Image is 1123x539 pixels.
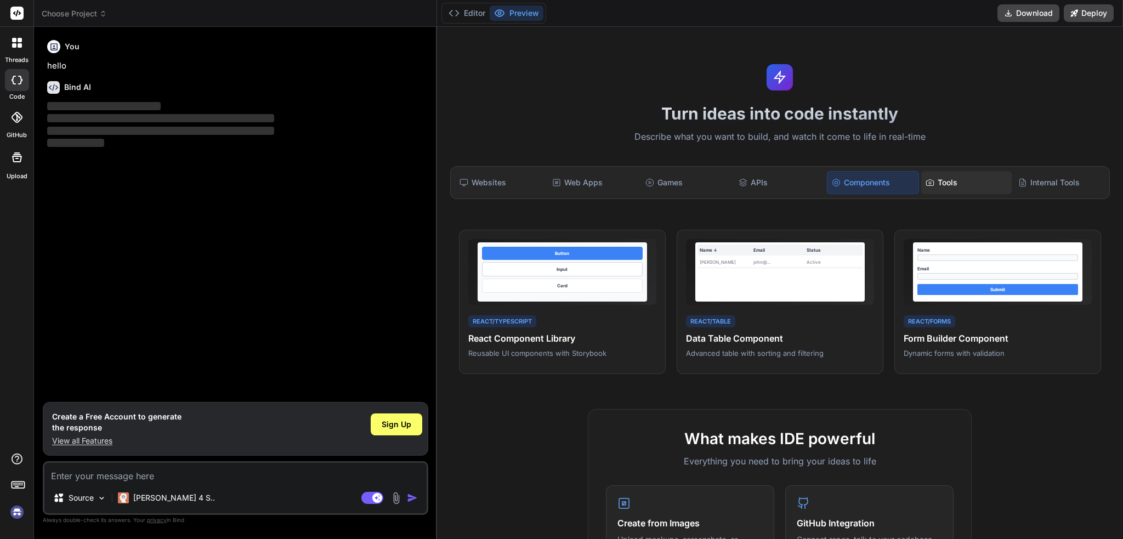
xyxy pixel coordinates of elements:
[42,8,107,19] span: Choose Project
[52,411,182,433] h1: Create a Free Account to generate the response
[382,419,411,430] span: Sign Up
[753,247,807,253] div: Email
[548,171,639,194] div: Web Apps
[904,315,955,328] div: React/Forms
[118,492,129,503] img: Claude 4 Sonnet
[43,515,428,525] p: Always double-check its answers. Your in Bind
[482,279,643,293] div: Card
[444,104,1116,123] h1: Turn ideas into code instantly
[69,492,94,503] p: Source
[5,55,29,65] label: threads
[133,492,215,503] p: [PERSON_NAME] 4 S..
[468,332,656,345] h4: React Component Library
[47,114,274,122] span: ‌
[606,427,954,450] h2: What makes IDE powerful
[686,348,874,358] p: Advanced table with sorting and filtering
[904,332,1092,345] h4: Form Builder Component
[997,4,1059,22] button: Download
[52,435,182,446] p: View all Features
[1064,4,1114,22] button: Deploy
[390,492,402,504] img: attachment
[7,131,27,140] label: GitHub
[700,247,753,253] div: Name ↓
[65,41,80,52] h6: You
[468,315,536,328] div: React/TypeScript
[686,332,874,345] h4: Data Table Component
[917,284,1078,295] div: Submit
[482,247,643,260] div: Button
[917,265,1078,272] div: Email
[797,517,942,530] h4: GitHub Integration
[490,5,543,21] button: Preview
[7,172,27,181] label: Upload
[921,171,1012,194] div: Tools
[8,503,26,521] img: signin
[47,127,274,135] span: ‌
[734,171,825,194] div: APIs
[641,171,732,194] div: Games
[904,348,1092,358] p: Dynamic forms with validation
[47,60,426,72] p: hello
[700,259,753,265] div: [PERSON_NAME]
[606,455,954,468] p: Everything you need to bring your ideas to life
[47,139,104,147] span: ‌
[64,82,91,93] h6: Bind AI
[9,92,25,101] label: code
[917,247,1078,253] div: Name
[455,171,546,194] div: Websites
[444,5,490,21] button: Editor
[827,171,919,194] div: Components
[147,517,167,523] span: privacy
[1014,171,1105,194] div: Internal Tools
[47,102,161,110] span: ‌
[444,130,1116,144] p: Describe what you want to build, and watch it come to life in real-time
[753,259,807,265] div: john@...
[407,492,418,503] img: icon
[97,493,106,503] img: Pick Models
[686,315,735,328] div: React/Table
[617,517,763,530] h4: Create from Images
[807,259,860,265] div: Active
[807,247,860,253] div: Status
[468,348,656,358] p: Reusable UI components with Storybook
[482,262,643,276] div: Input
